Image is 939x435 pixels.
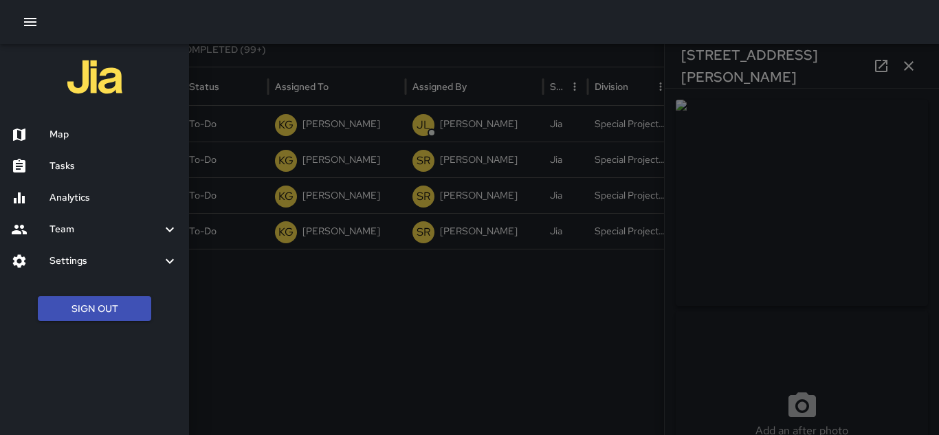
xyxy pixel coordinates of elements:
[49,222,162,237] h6: Team
[49,254,162,269] h6: Settings
[49,190,178,205] h6: Analytics
[67,49,122,104] img: jia-logo
[49,127,178,142] h6: Map
[38,296,151,322] button: Sign Out
[49,159,178,174] h6: Tasks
